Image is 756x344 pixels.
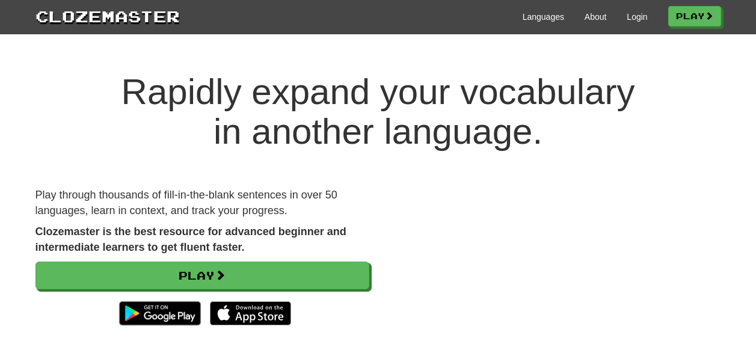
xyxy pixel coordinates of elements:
a: Login [627,11,647,23]
img: Get it on Google Play [113,295,206,331]
a: Play [35,262,369,289]
p: Play through thousands of fill-in-the-blank sentences in over 50 languages, learn in context, and... [35,188,369,218]
a: About [585,11,607,23]
a: Clozemaster [35,5,180,27]
a: Play [668,6,721,26]
img: Download_on_the_App_Store_Badge_US-UK_135x40-25178aeef6eb6b83b96f5f2d004eda3bffbb37122de64afbaef7... [210,301,291,325]
a: Languages [523,11,564,23]
strong: Clozemaster is the best resource for advanced beginner and intermediate learners to get fluent fa... [35,226,346,253]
